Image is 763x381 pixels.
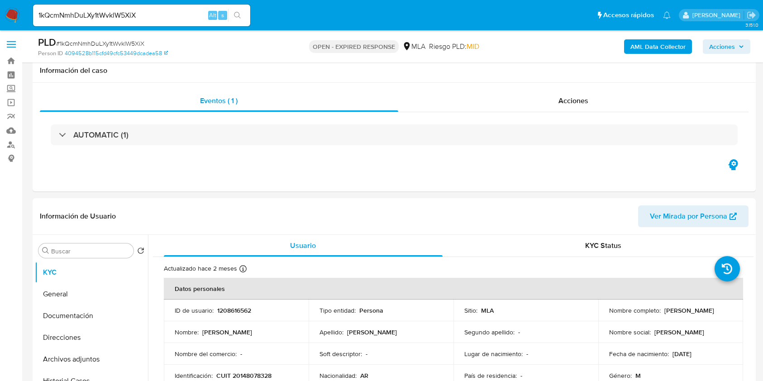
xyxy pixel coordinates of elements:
p: juanbautista.fernandez@mercadolibre.com [692,11,744,19]
a: Salir [747,10,756,20]
button: KYC [35,262,148,283]
p: Género : [609,371,632,380]
span: Usuario [290,240,316,251]
span: Acciones [709,39,735,54]
p: ID de usuario : [175,306,214,314]
p: [PERSON_NAME] [664,306,714,314]
p: [DATE] [672,350,691,358]
p: Segundo apellido : [464,328,515,336]
span: Accesos rápidos [603,10,654,20]
p: M [635,371,641,380]
span: Riesgo PLD: [429,42,479,52]
p: Identificación : [175,371,213,380]
div: AUTOMATIC (1) [51,124,738,145]
p: Apellido : [320,328,343,336]
a: Notificaciones [663,11,671,19]
p: Nombre completo : [609,306,661,314]
button: Acciones [703,39,750,54]
button: Volver al orden por defecto [137,247,144,257]
p: - [526,350,528,358]
p: - [520,371,522,380]
span: MID [467,41,479,52]
p: Actualizado hace 2 meses [164,264,237,273]
div: MLA [402,42,425,52]
th: Datos personales [164,278,743,300]
span: s [221,11,224,19]
p: Soft descriptor : [320,350,362,358]
b: Person ID [38,49,63,57]
p: AR [360,371,368,380]
p: [PERSON_NAME] [347,328,397,336]
button: Buscar [42,247,49,254]
p: OPEN - EXPIRED RESPONSE [309,40,399,53]
b: PLD [38,35,56,49]
p: Nombre social : [609,328,651,336]
b: AML Data Collector [630,39,686,54]
button: General [35,283,148,305]
span: Eventos ( 1 ) [200,95,238,106]
h1: Información de Usuario [40,212,116,221]
h1: Información del caso [40,66,749,75]
span: Ver Mirada por Persona [650,205,727,227]
p: - [518,328,520,336]
button: Documentación [35,305,148,327]
p: CUIT 20148078328 [216,371,272,380]
p: Tipo entidad : [320,306,356,314]
p: País de residencia : [464,371,517,380]
input: Buscar usuario o caso... [33,10,250,21]
p: MLA [481,306,494,314]
p: Persona [359,306,383,314]
p: [PERSON_NAME] [202,328,252,336]
input: Buscar [51,247,130,255]
p: Nacionalidad : [320,371,357,380]
span: # 1kQcmNmhDuLXy1tWvklW5XiX [56,39,144,48]
button: Archivos adjuntos [35,348,148,370]
p: - [240,350,242,358]
button: search-icon [228,9,247,22]
p: Fecha de nacimiento : [609,350,669,358]
span: Acciones [558,95,588,106]
span: KYC Status [585,240,621,251]
button: AML Data Collector [624,39,692,54]
button: Direcciones [35,327,148,348]
p: 1208616562 [217,306,251,314]
h3: AUTOMATIC (1) [73,130,129,140]
p: [PERSON_NAME] [654,328,704,336]
p: Nombre del comercio : [175,350,237,358]
p: - [366,350,367,358]
span: Alt [209,11,216,19]
p: Sitio : [464,306,477,314]
p: Lugar de nacimiento : [464,350,523,358]
p: Nombre : [175,328,199,336]
a: 4094528b115cfd49cfc53449dcadea58 [65,49,168,57]
button: Ver Mirada por Persona [638,205,749,227]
